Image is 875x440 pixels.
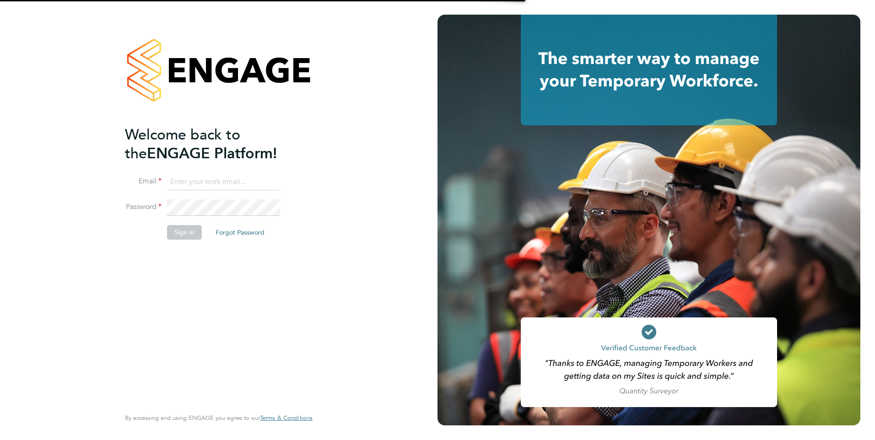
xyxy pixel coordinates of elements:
span: Welcome back to the [125,126,240,162]
label: Email [125,177,162,186]
button: Sign In [167,225,202,240]
a: Terms & Conditions [260,414,313,422]
input: Enter your work email... [167,174,280,190]
span: By accessing and using ENGAGE you agree to our [125,414,313,422]
h2: ENGAGE Platform! [125,125,303,163]
label: Password [125,202,162,212]
button: Forgot Password [208,225,272,240]
span: Terms & Conditions [260,414,313,422]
